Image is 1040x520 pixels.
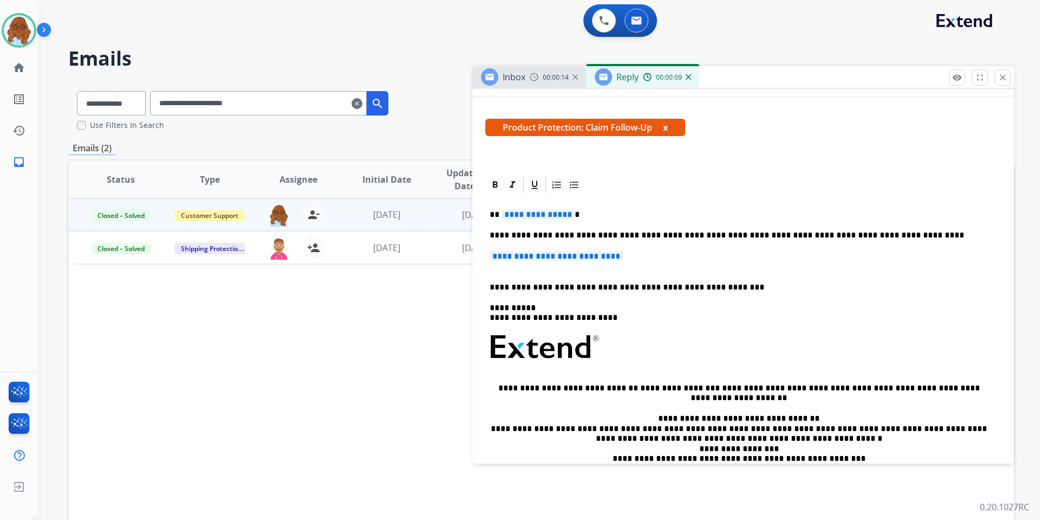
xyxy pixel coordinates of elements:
span: Status [107,173,135,186]
span: [DATE] [462,209,489,221]
mat-icon: person_remove [307,208,320,221]
span: Inbox [503,71,525,83]
span: Initial Date [362,173,411,186]
span: [DATE] [462,242,489,254]
mat-icon: fullscreen [975,73,985,82]
span: Closed – Solved [91,243,151,254]
mat-icon: history [12,124,25,137]
p: Emails (2) [68,142,116,155]
span: Type [200,173,220,186]
mat-icon: inbox [12,156,25,169]
span: Closed – Solved [91,210,151,221]
span: Product Protection: Claim Follow-Up [485,119,685,136]
mat-icon: remove_red_eye [952,73,962,82]
span: 00:00:14 [543,73,569,82]
span: [DATE] [373,209,400,221]
mat-icon: search [371,97,384,110]
div: Italic [504,177,521,193]
div: Underline [526,177,543,193]
mat-icon: list_alt [12,93,25,106]
h2: Emails [68,48,1014,69]
span: Updated Date [440,166,490,192]
img: avatar [4,15,34,46]
div: Ordered List [549,177,565,193]
mat-icon: home [12,61,25,74]
mat-icon: close [998,73,1007,82]
span: [DATE] [373,242,400,254]
p: 0.20.1027RC [980,500,1029,513]
span: 00:00:09 [656,73,682,82]
div: Bold [487,177,503,193]
img: agent-avatar [268,237,290,260]
span: Assignee [279,173,317,186]
span: Reply [616,71,639,83]
div: Bullet List [566,177,582,193]
button: x [663,121,668,134]
img: agent-avatar [268,204,290,227]
mat-icon: clear [352,97,362,110]
span: Shipping Protection [174,243,249,254]
label: Use Filters In Search [90,120,164,131]
span: Customer Support [174,210,245,221]
mat-icon: person_add [307,241,320,254]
